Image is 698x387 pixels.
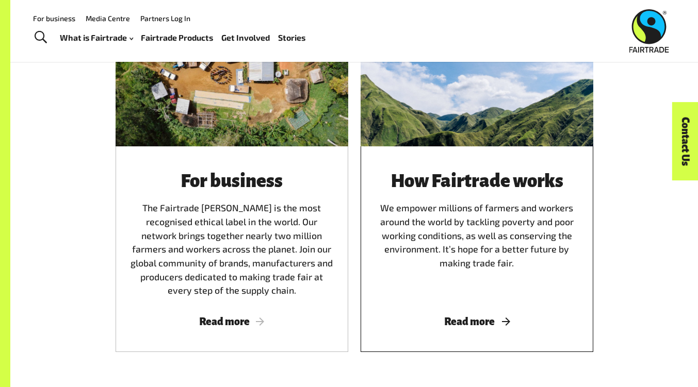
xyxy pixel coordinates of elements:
a: Fairtrade Products [141,30,213,45]
div: We empower millions of farmers and workers around the world by tackling poverty and poor working ... [373,171,581,298]
a: What is Fairtrade [60,30,133,45]
h3: How Fairtrade works [373,171,581,191]
span: Read more [128,316,336,327]
a: Media Centre [86,14,130,23]
img: Fairtrade Australia New Zealand logo [629,9,669,53]
a: Get Involved [221,30,270,45]
a: Toggle Search [28,25,53,51]
span: Read more [373,316,581,327]
div: The Fairtrade [PERSON_NAME] is the most recognised ethical label in the world. Our network brings... [128,171,336,298]
a: Partners Log In [140,14,190,23]
h3: For business [128,171,336,191]
a: For business [33,14,75,23]
a: Stories [278,30,305,45]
